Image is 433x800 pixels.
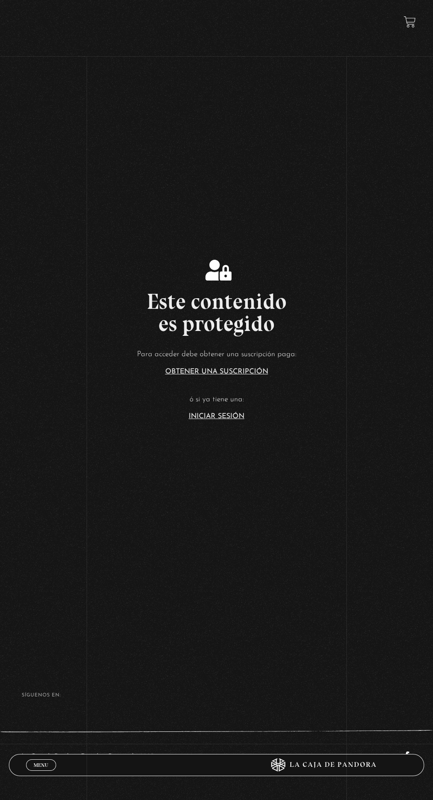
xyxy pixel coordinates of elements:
[404,16,416,28] a: View your shopping cart
[31,770,52,776] span: Cerrar
[189,413,244,420] a: Iniciar Sesión
[34,762,48,768] span: Menu
[22,751,154,764] p: La Caja de Pandora, Derechos Reservados 2025
[165,368,268,375] a: Obtener una suscripción
[22,693,411,698] h4: SÍguenos en:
